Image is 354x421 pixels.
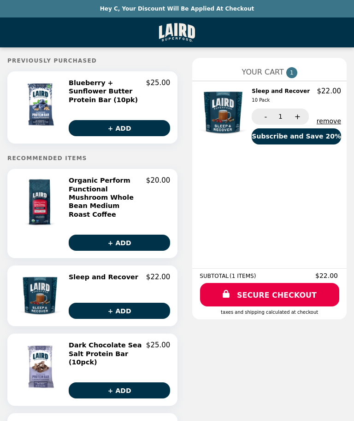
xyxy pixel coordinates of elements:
button: + ADD [69,120,170,136]
p: $22.00 [317,87,342,95]
h5: Recommended Items [7,155,177,161]
button: + ADD [69,303,170,319]
h2: Sleep and Recover [69,273,142,281]
span: 1 [278,113,283,120]
button: + ADD [69,235,170,251]
div: Taxes and Shipping calculated at checkout [200,310,339,315]
p: $22.00 [146,273,171,281]
span: YOUR CART [242,68,284,76]
h2: Sleep and Recover [252,87,313,105]
p: $25.00 [146,341,171,366]
span: ( 1 ITEMS ) [230,273,256,279]
img: Organic Perform Functional Mushroom Whole Bean Medium Roast Coffee [14,176,68,228]
button: Subscribe and Save 20% [252,128,341,144]
button: + [283,109,309,125]
p: $20.00 [146,176,171,219]
span: 1 [286,67,297,78]
img: Sleep and Recover [197,87,251,138]
span: $22.00 [315,272,339,279]
h5: Previously Purchased [7,58,177,64]
span: SUBTOTAL [200,273,230,279]
img: Blueberry + Sunflower Butter Protein Bar (10pk) [14,79,68,130]
button: + ADD [69,382,170,398]
h2: Blueberry + Sunflower Butter Protein Bar (10pk) [69,79,146,104]
img: Brand Logo [159,23,195,42]
h2: Dark Chocolate Sea Salt Protein Bar (10pck) [69,341,146,366]
h2: Organic Perform Functional Mushroom Whole Bean Medium Roast Coffee [69,176,146,219]
button: remove [317,117,341,125]
button: - [252,109,277,125]
p: Hey c, your discount will be applied at checkout [100,6,254,12]
a: SECURE CHECKOUT [200,283,339,306]
img: Dark Chocolate Sea Salt Protein Bar (10pck) [14,341,68,392]
p: $25.00 [146,79,171,104]
img: Sleep and Recover [17,273,65,319]
div: 10 Pack [252,96,310,104]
